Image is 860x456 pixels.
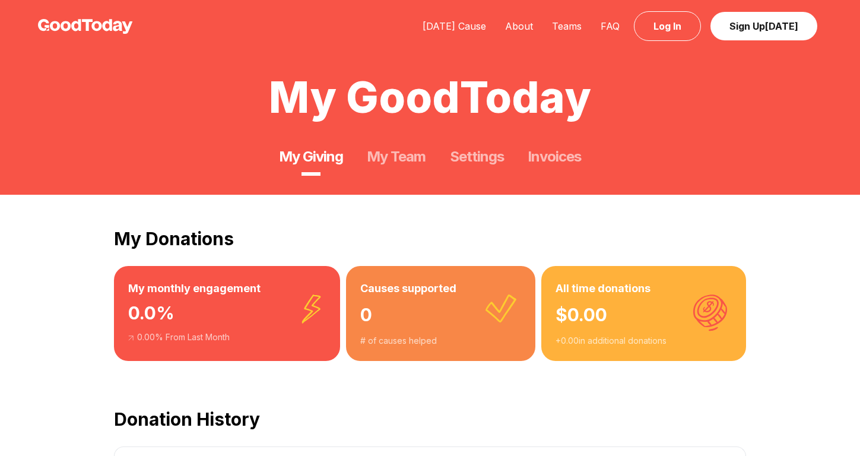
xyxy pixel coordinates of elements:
h2: Donation History [114,408,746,430]
h3: My monthly engagement [128,280,326,297]
div: # of causes helped [360,335,522,347]
a: Sign Up[DATE] [710,12,817,40]
div: 0 [360,297,522,335]
h2: My Donations [114,228,746,249]
img: GoodToday [38,19,133,34]
a: My Giving [279,147,343,166]
a: Settings [450,147,504,166]
a: Invoices [528,147,581,166]
h3: Causes supported [360,280,522,297]
a: FAQ [591,20,629,32]
a: Teams [542,20,591,32]
h3: All time donations [556,280,732,297]
div: $ 0.00 [556,297,732,335]
div: 0.0 % [128,297,326,331]
a: [DATE] Cause [413,20,496,32]
div: + 0.00 in additional donations [556,335,732,347]
span: [DATE] [765,20,798,32]
a: Log In [634,11,701,41]
div: 0.00 % From Last Month [128,331,326,343]
a: My Team [367,147,426,166]
a: About [496,20,542,32]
